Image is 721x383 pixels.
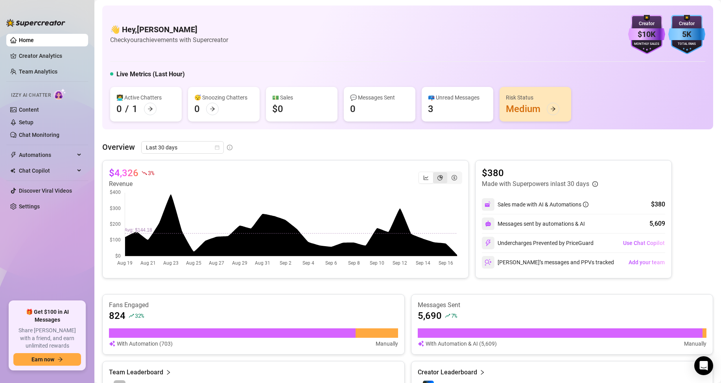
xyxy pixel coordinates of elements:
span: arrow-right [210,106,215,112]
article: 5,690 [418,309,442,322]
img: Chat Copilot [10,168,15,173]
div: [PERSON_NAME]’s messages and PPVs tracked [482,256,614,269]
span: pie-chart [437,175,443,180]
div: $10K [628,28,665,41]
span: arrow-right [550,106,556,112]
a: Creator Analytics [19,50,82,62]
article: Made with Superpowers in last 30 days [482,179,589,189]
button: Use Chat Copilot [623,237,665,249]
div: 💬 Messages Sent [350,93,409,102]
a: Settings [19,203,40,210]
span: rise [445,313,450,319]
span: dollar-circle [452,175,457,180]
span: 🎁 Get $100 in AI Messages [13,308,81,324]
img: svg%3e [485,259,492,266]
span: info-circle [227,145,232,150]
span: thunderbolt [10,152,17,158]
span: 7 % [451,312,457,319]
h4: 👋 Hey, [PERSON_NAME] [110,24,228,35]
span: Izzy AI Chatter [11,92,51,99]
img: AI Chatter [54,88,66,100]
div: Sales made with AI & Automations [498,200,588,209]
a: Chat Monitoring [19,132,59,138]
article: $380 [482,167,598,179]
article: Fans Engaged [109,301,398,309]
div: Open Intercom Messenger [694,356,713,375]
div: 1 [132,103,138,115]
article: With Automation (703) [117,339,173,348]
article: $4,326 [109,167,138,179]
span: Use Chat Copilot [623,240,665,246]
article: With Automation & AI (5,609) [426,339,497,348]
img: svg%3e [109,339,115,348]
article: Revenue [109,179,154,189]
div: 5K [668,28,705,41]
div: $380 [651,200,665,209]
article: Manually [684,339,706,348]
a: Discover Viral Videos [19,188,72,194]
span: Chat Copilot [19,164,75,177]
span: right [166,368,171,377]
a: Home [19,37,34,43]
a: Team Analytics [19,68,57,75]
span: Earn now [31,356,54,363]
div: 😴 Snoozing Chatters [194,93,253,102]
a: Setup [19,119,33,125]
button: Earn nowarrow-right [13,353,81,366]
div: 📪 Unread Messages [428,93,487,102]
h5: Live Metrics (Last Hour) [116,70,185,79]
span: fall [142,170,147,176]
article: Manually [376,339,398,348]
div: 5,609 [649,219,665,228]
span: Add your team [629,259,665,265]
article: Check your achievements with Supercreator [110,35,228,45]
span: rise [129,313,134,319]
span: arrow-right [148,106,153,112]
span: Last 30 days [146,142,219,153]
span: info-circle [592,181,598,187]
img: logo-BBDzfeDw.svg [6,19,65,27]
div: 0 [116,103,122,115]
article: Overview [102,141,135,153]
a: Content [19,107,39,113]
article: 824 [109,309,125,322]
span: 3 % [148,169,154,177]
span: calendar [215,145,219,150]
div: 0 [350,103,356,115]
article: Team Leaderboard [109,368,163,377]
div: Risk Status [506,93,565,102]
div: Creator [668,20,705,28]
img: purple-badge-B9DA21FR.svg [628,15,665,54]
span: info-circle [583,202,588,207]
div: Messages sent by automations & AI [482,217,585,230]
span: 32 % [135,312,144,319]
img: svg%3e [485,221,491,227]
div: 👩‍💻 Active Chatters [116,93,175,102]
article: Creator Leaderboard [418,368,477,377]
article: Messages Sent [418,301,707,309]
img: svg%3e [485,201,492,208]
div: 💵 Sales [272,93,331,102]
div: Total Fans [668,42,705,47]
button: Add your team [628,256,665,269]
div: Undercharges Prevented by PriceGuard [482,237,594,249]
img: svg%3e [485,239,492,247]
span: arrow-right [57,357,63,362]
span: Automations [19,149,75,161]
div: Creator [628,20,665,28]
div: Monthly Sales [628,42,665,47]
span: line-chart [423,175,429,180]
span: Share [PERSON_NAME] with a friend, and earn unlimited rewards [13,327,81,350]
div: 3 [428,103,433,115]
div: segmented control [418,171,462,184]
img: blue-badge-DgoSNQY1.svg [668,15,705,54]
img: svg%3e [418,339,424,348]
div: 0 [194,103,200,115]
span: right [479,368,485,377]
div: $0 [272,103,283,115]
